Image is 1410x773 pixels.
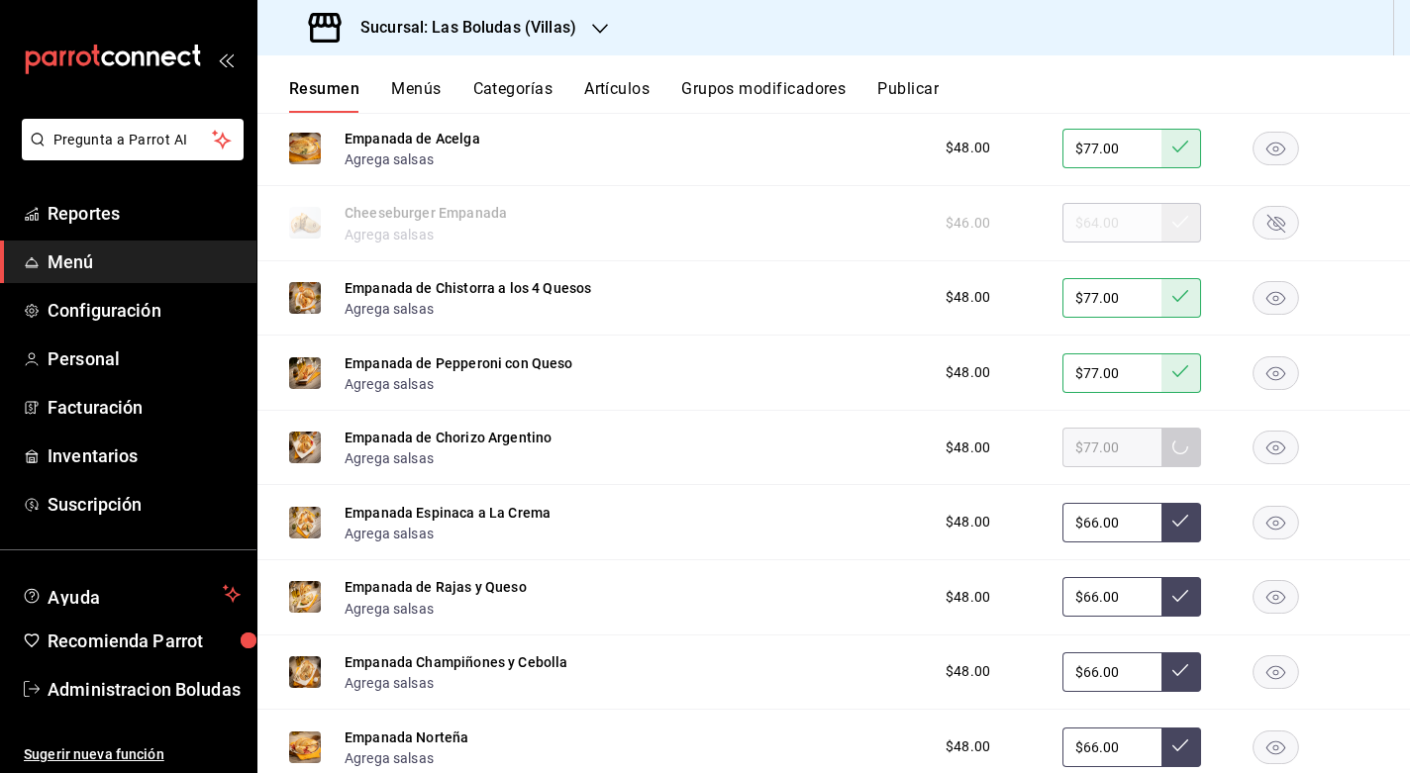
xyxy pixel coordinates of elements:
h3: Sucursal: Las Boludas (Villas) [345,16,576,40]
button: Agrega salsas [345,673,434,693]
img: Preview [289,282,321,314]
button: Pregunta a Parrot AI [22,119,244,160]
input: Sin ajuste [1062,129,1161,168]
span: Recomienda Parrot [48,628,241,654]
input: Sin ajuste [1062,652,1161,692]
img: Preview [289,133,321,164]
span: $48.00 [946,661,990,682]
button: Empanada de Pepperoni con Queso [345,353,573,373]
button: Empanada de Chistorra a los 4 Quesos [345,278,591,298]
span: Administracion Boludas [48,676,241,703]
img: Preview [289,656,321,688]
span: Ayuda [48,582,215,606]
input: Sin ajuste [1062,503,1161,542]
a: Pregunta a Parrot AI [14,144,244,164]
span: $48.00 [946,287,990,308]
span: Inventarios [48,442,241,469]
button: Agrega salsas [345,149,434,169]
button: Empanada Champiñones y Cebolla [345,652,568,672]
span: $48.00 [946,587,990,608]
button: Agrega salsas [345,748,434,768]
input: Sin ajuste [1062,278,1161,318]
span: Facturación [48,394,241,421]
span: Reportes [48,200,241,227]
span: Personal [48,345,241,372]
span: Suscripción [48,491,241,518]
button: Empanada de Chorizo Argentino [345,428,552,447]
button: Grupos modificadores [681,79,846,113]
img: Preview [289,581,321,613]
button: Agrega salsas [345,299,434,319]
span: Pregunta a Parrot AI [53,130,213,150]
button: Agrega salsas [345,599,434,619]
button: Agrega salsas [345,524,434,543]
span: $48.00 [946,138,990,158]
span: Menú [48,248,241,275]
button: Empanada Norteña [345,727,468,747]
button: open_drawer_menu [218,51,234,67]
button: Agrega salsas [345,448,434,468]
span: Sugerir nueva función [24,744,241,765]
button: Agrega salsas [345,374,434,394]
button: Publicar [877,79,939,113]
span: $48.00 [946,437,990,458]
input: Sin ajuste [1062,428,1161,467]
span: $48.00 [946,512,990,532]
button: Empanada de Acelga [345,129,480,148]
input: Sin ajuste [1062,353,1161,393]
input: Sin ajuste [1062,577,1161,617]
button: Menús [391,79,441,113]
button: Resumen [289,79,359,113]
button: Artículos [584,79,650,113]
input: Sin ajuste [1062,727,1161,767]
img: Preview [289,432,321,463]
span: $48.00 [946,736,990,757]
div: navigation tabs [289,79,1410,113]
button: Empanada Espinaca a La Crema [345,503,551,523]
span: $48.00 [946,362,990,383]
button: Empanada de Rajas y Queso [345,577,527,597]
img: Preview [289,507,321,538]
span: Configuración [48,297,241,324]
img: Preview [289,357,321,389]
button: Categorías [473,79,554,113]
img: Preview [289,731,321,763]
